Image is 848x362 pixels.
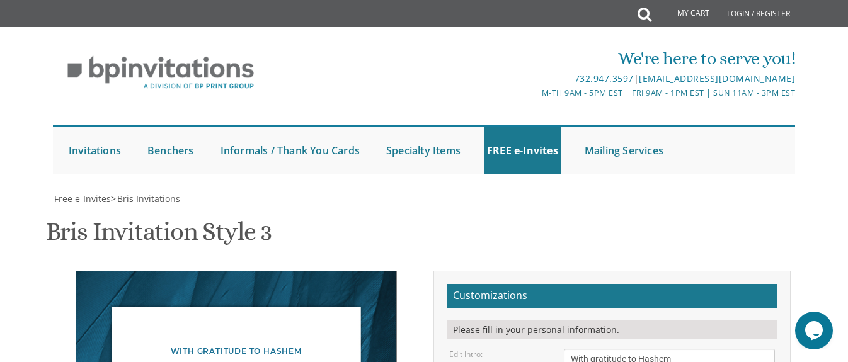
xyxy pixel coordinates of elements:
span: Bris Invitations [117,193,180,205]
h2: Customizations [447,284,777,308]
iframe: chat widget [795,312,835,349]
a: Benchers [144,127,197,174]
a: Specialty Items [383,127,464,174]
a: Mailing Services [582,127,667,174]
span: Free e-Invites [54,193,111,205]
a: My Cart [650,1,718,26]
span: > [111,193,180,205]
h1: Bris Invitation Style 3 [46,218,272,255]
div: We're here to serve you! [301,46,796,71]
div: | [301,71,796,86]
a: [EMAIL_ADDRESS][DOMAIN_NAME] [639,72,795,84]
a: 732.947.3597 [575,72,634,84]
div: Please fill in your personal information. [447,320,777,339]
a: Bris Invitations [116,193,180,205]
div: M-Th 9am - 5pm EST | Fri 9am - 1pm EST | Sun 11am - 3pm EST [301,86,796,99]
a: Invitations [66,127,124,174]
a: Informals / Thank You Cards [217,127,363,174]
a: FREE e-Invites [484,127,561,174]
a: Free e-Invites [53,193,111,205]
img: BP Invitation Loft [53,47,269,99]
label: Edit Intro: [449,349,483,359]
